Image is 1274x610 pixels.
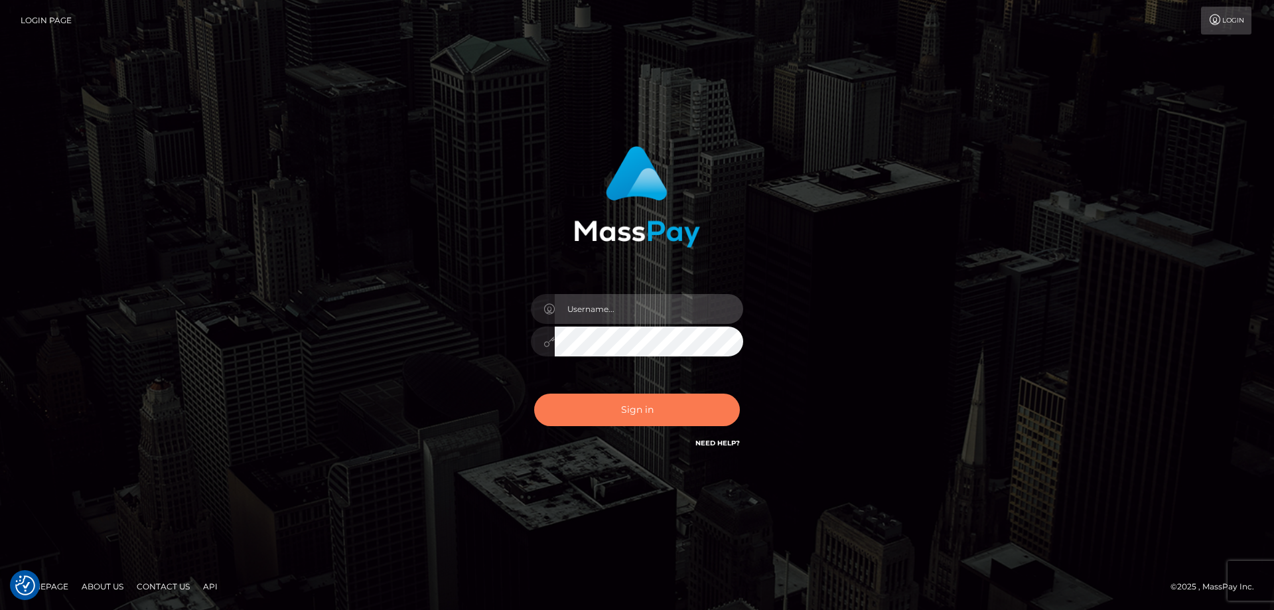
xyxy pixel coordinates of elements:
button: Sign in [534,394,740,426]
a: Homepage [15,576,74,597]
input: Username... [555,294,743,324]
img: MassPay Login [574,146,700,248]
a: Contact Us [131,576,195,597]
div: © 2025 , MassPay Inc. [1170,579,1264,594]
a: API [198,576,223,597]
a: Need Help? [695,439,740,447]
img: Revisit consent button [15,575,35,595]
button: Consent Preferences [15,575,35,595]
a: Login [1201,7,1251,35]
a: Login Page [21,7,72,35]
a: About Us [76,576,129,597]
